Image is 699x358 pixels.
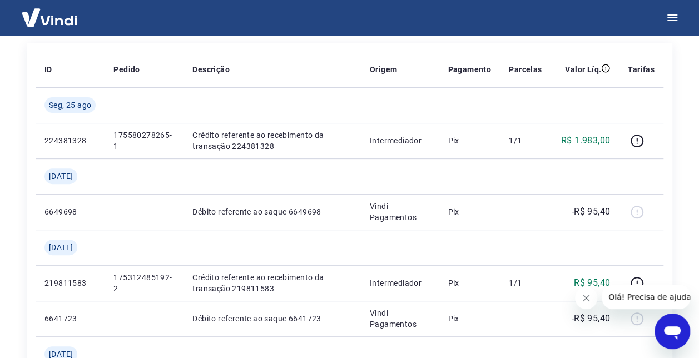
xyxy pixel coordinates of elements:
iframe: Botão para abrir a janela de mensagens [655,314,690,349]
p: Tarifas [628,64,655,75]
p: Intermediador [370,135,430,146]
p: 175312485192-2 [113,272,175,294]
p: 175580278265-1 [113,130,175,152]
p: 1/1 [509,277,542,289]
span: [DATE] [49,171,73,182]
p: Pix [448,206,491,217]
p: 224381328 [44,135,96,146]
p: R$ 1.983,00 [561,134,610,147]
p: 6649698 [44,206,96,217]
p: Pix [448,135,491,146]
span: [DATE] [49,242,73,253]
p: Vindi Pagamentos [370,307,430,330]
p: Pix [448,277,491,289]
p: Parcelas [509,64,542,75]
span: Seg, 25 ago [49,100,91,111]
span: Olá! Precisa de ajuda? [7,8,93,17]
p: Descrição [192,64,230,75]
p: Vindi Pagamentos [370,201,430,223]
p: Valor Líq. [565,64,601,75]
p: -R$ 95,40 [572,205,611,218]
p: 1/1 [509,135,542,146]
p: Débito referente ao saque 6641723 [192,313,352,324]
p: - [509,313,542,324]
p: Origem [370,64,397,75]
p: ID [44,64,52,75]
p: Pedido [113,64,140,75]
p: 219811583 [44,277,96,289]
iframe: Mensagem da empresa [602,285,690,309]
p: Pagamento [448,64,491,75]
p: 6641723 [44,313,96,324]
p: Débito referente ao saque 6649698 [192,206,352,217]
p: Pix [448,313,491,324]
img: Vindi [13,1,86,34]
p: R$ 95,40 [574,276,610,290]
p: - [509,206,542,217]
p: -R$ 95,40 [572,312,611,325]
p: Intermediador [370,277,430,289]
iframe: Fechar mensagem [575,287,597,309]
p: Crédito referente ao recebimento da transação 224381328 [192,130,352,152]
p: Crédito referente ao recebimento da transação 219811583 [192,272,352,294]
